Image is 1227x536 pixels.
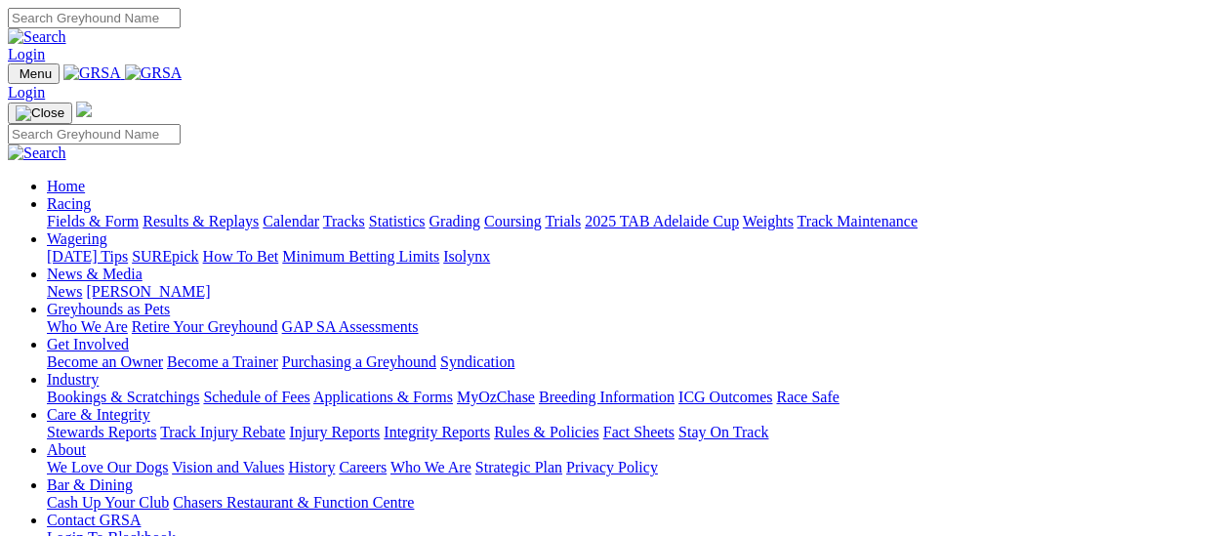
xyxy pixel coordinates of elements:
[743,213,794,229] a: Weights
[282,353,436,370] a: Purchasing a Greyhound
[47,459,1219,476] div: About
[125,64,183,82] img: GRSA
[8,8,181,28] input: Search
[776,389,838,405] a: Race Safe
[313,389,453,405] a: Applications & Forms
[47,353,1219,371] div: Get Involved
[8,124,181,144] input: Search
[63,64,121,82] img: GRSA
[47,424,156,440] a: Stewards Reports
[47,213,1219,230] div: Racing
[47,178,85,194] a: Home
[47,459,168,475] a: We Love Our Dogs
[47,389,1219,406] div: Industry
[47,512,141,528] a: Contact GRSA
[289,424,380,440] a: Injury Reports
[47,371,99,388] a: Industry
[282,248,439,265] a: Minimum Betting Limits
[440,353,514,370] a: Syndication
[384,424,490,440] a: Integrity Reports
[585,213,739,229] a: 2025 TAB Adelaide Cup
[160,424,285,440] a: Track Injury Rebate
[47,248,1219,266] div: Wagering
[545,213,581,229] a: Trials
[339,459,387,475] a: Careers
[678,389,772,405] a: ICG Outcomes
[443,248,490,265] a: Isolynx
[47,318,128,335] a: Who We Are
[47,248,128,265] a: [DATE] Tips
[47,424,1219,441] div: Care & Integrity
[16,105,64,121] img: Close
[203,389,309,405] a: Schedule of Fees
[8,84,45,101] a: Login
[8,103,72,124] button: Toggle navigation
[8,144,66,162] img: Search
[172,459,284,475] a: Vision and Values
[8,28,66,46] img: Search
[86,283,210,300] a: [PERSON_NAME]
[203,248,279,265] a: How To Bet
[20,66,52,81] span: Menu
[47,494,1219,512] div: Bar & Dining
[475,459,562,475] a: Strategic Plan
[47,389,199,405] a: Bookings & Scratchings
[132,318,278,335] a: Retire Your Greyhound
[167,353,278,370] a: Become a Trainer
[263,213,319,229] a: Calendar
[798,213,918,229] a: Track Maintenance
[47,476,133,493] a: Bar & Dining
[47,336,129,352] a: Get Involved
[47,283,82,300] a: News
[678,424,768,440] a: Stay On Track
[566,459,658,475] a: Privacy Policy
[484,213,542,229] a: Coursing
[47,301,170,317] a: Greyhounds as Pets
[47,353,163,370] a: Become an Owner
[47,494,169,511] a: Cash Up Your Club
[288,459,335,475] a: History
[429,213,480,229] a: Grading
[323,213,365,229] a: Tracks
[8,63,60,84] button: Toggle navigation
[47,441,86,458] a: About
[47,195,91,212] a: Racing
[369,213,426,229] a: Statistics
[132,248,198,265] a: SUREpick
[143,213,259,229] a: Results & Replays
[173,494,414,511] a: Chasers Restaurant & Function Centre
[47,266,143,282] a: News & Media
[47,406,150,423] a: Care & Integrity
[494,424,599,440] a: Rules & Policies
[603,424,675,440] a: Fact Sheets
[47,213,139,229] a: Fields & Form
[47,283,1219,301] div: News & Media
[8,46,45,62] a: Login
[76,102,92,117] img: logo-grsa-white.png
[539,389,675,405] a: Breeding Information
[390,459,471,475] a: Who We Are
[457,389,535,405] a: MyOzChase
[47,230,107,247] a: Wagering
[282,318,419,335] a: GAP SA Assessments
[47,318,1219,336] div: Greyhounds as Pets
